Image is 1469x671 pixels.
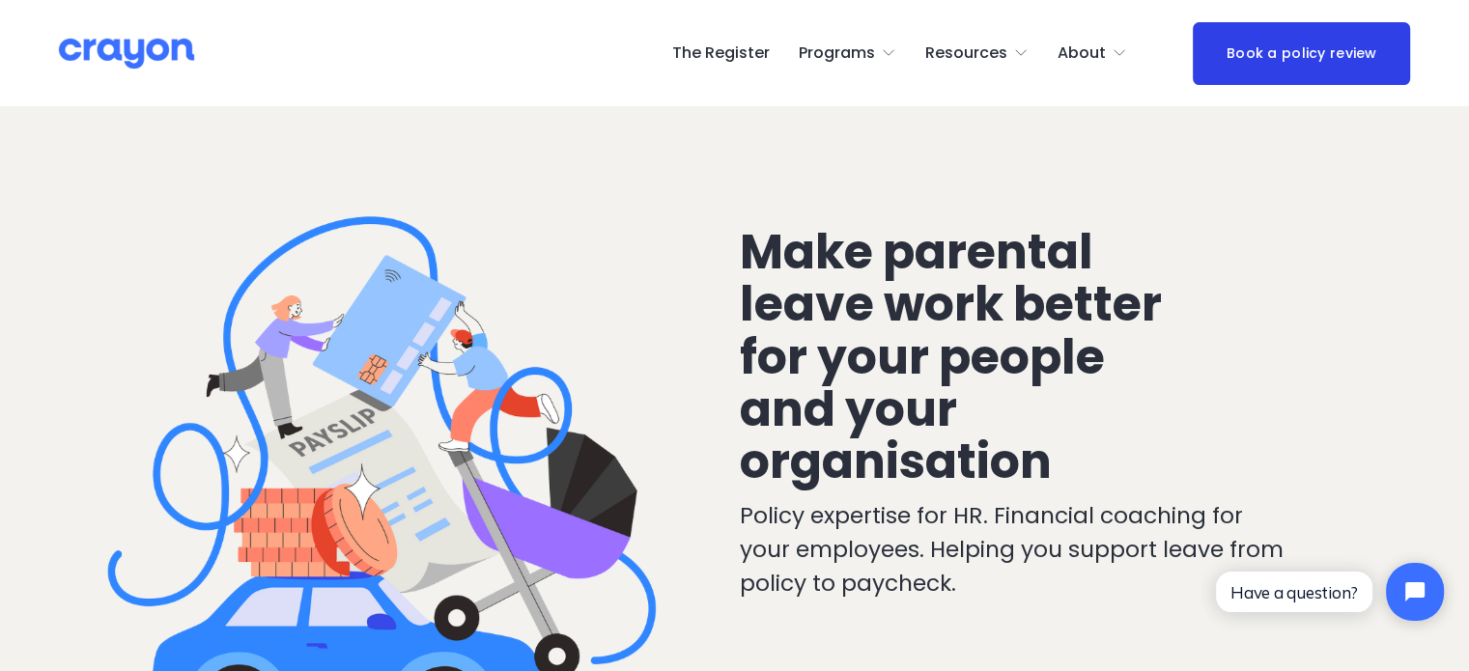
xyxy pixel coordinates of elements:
[740,219,1172,495] span: Make parental leave work better for your people and your organisation
[1193,22,1410,85] a: Book a policy review
[672,38,770,69] a: The Register
[1058,38,1127,69] a: folder dropdown
[740,499,1297,601] p: Policy expertise for HR. Financial coaching for your employees. Helping you support leave from po...
[1058,40,1106,68] span: About
[925,38,1029,69] a: folder dropdown
[799,40,875,68] span: Programs
[59,37,194,70] img: Crayon
[799,38,896,69] a: folder dropdown
[1200,546,1460,637] iframe: Tidio Chat
[925,40,1007,68] span: Resources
